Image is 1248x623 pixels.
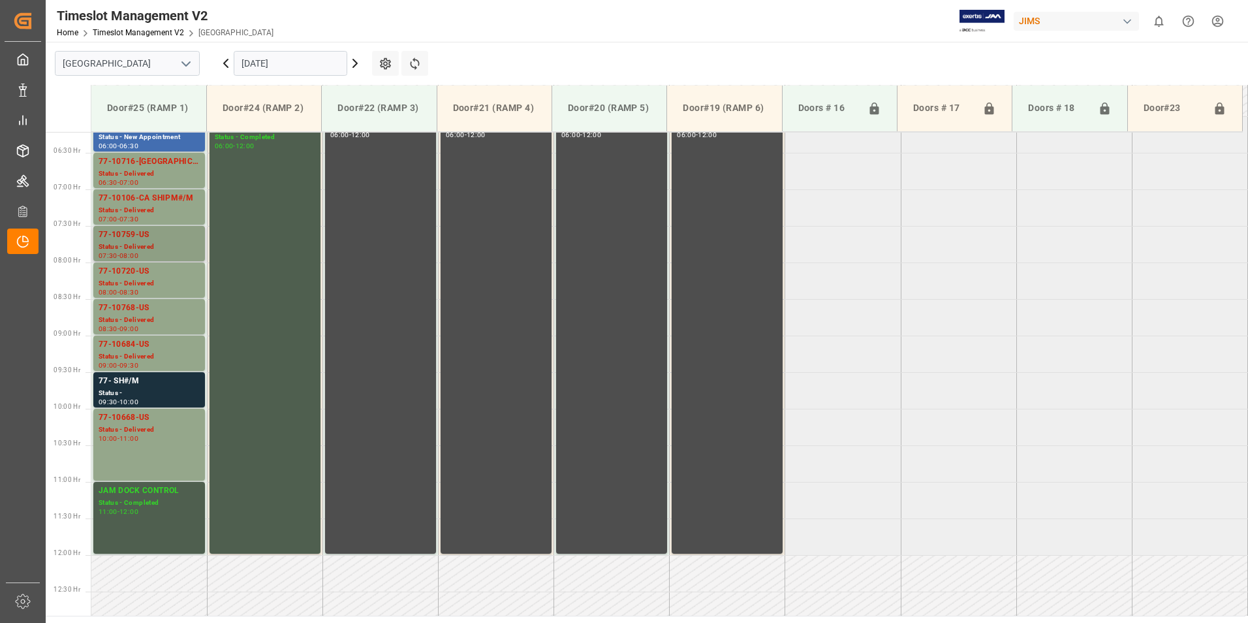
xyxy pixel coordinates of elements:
div: - [117,436,119,441]
a: Home [57,28,78,37]
div: Status - Completed [99,498,200,509]
div: Status - Delivered [99,242,200,253]
div: JAM DOCK CONTROL [99,485,200,498]
div: 06:00 [446,132,465,138]
button: Help Center [1174,7,1203,36]
div: 06:00 [561,132,580,138]
span: 11:30 Hr [54,513,80,520]
div: Status - Delivered [99,278,200,289]
div: 12:00 [698,132,717,138]
span: 08:00 Hr [54,257,80,264]
div: Status - Delivered [99,168,200,180]
div: 77-10668-US [99,411,200,424]
div: 11:00 [119,436,138,441]
div: Status - Completed [215,132,315,143]
div: 77-10720-US [99,265,200,278]
span: 10:00 Hr [54,403,80,410]
div: Doors # 16 [793,96,862,121]
div: 10:00 [99,436,117,441]
div: 12:00 [119,509,138,515]
div: - [349,132,351,138]
div: - [117,180,119,185]
button: open menu [176,54,195,74]
div: Door#25 (RAMP 1) [102,96,196,120]
button: show 0 new notifications [1144,7,1174,36]
div: 77-10684-US [99,338,200,351]
div: 12:00 [351,132,370,138]
div: 08:00 [119,253,138,259]
span: 10:30 Hr [54,439,80,447]
div: 07:00 [99,216,117,222]
div: 06:00 [215,143,234,149]
span: 08:30 Hr [54,293,80,300]
div: - [117,216,119,222]
div: Door#24 (RAMP 2) [217,96,311,120]
div: Door#19 (RAMP 6) [678,96,771,120]
div: 06:30 [99,180,117,185]
span: 07:30 Hr [54,220,80,227]
div: Door#22 (RAMP 3) [332,96,426,120]
div: 06:00 [99,143,117,149]
span: 09:00 Hr [54,330,80,337]
div: Doors # 18 [1023,96,1092,121]
div: Status - Delivered [99,351,200,362]
a: Timeslot Management V2 [93,28,184,37]
div: Status - New Appointment [99,132,200,143]
div: 77- SH#/M [99,375,200,388]
span: 12:00 Hr [54,549,80,556]
div: - [117,399,119,405]
div: - [233,143,235,149]
button: JIMS [1014,8,1144,33]
div: 11:00 [99,509,117,515]
div: 06:00 [677,132,696,138]
div: Timeslot Management V2 [57,6,273,25]
span: 06:30 Hr [54,147,80,154]
div: 12:00 [582,132,601,138]
div: 77-10716-[GEOGRAPHIC_DATA] [99,155,200,168]
span: 07:00 Hr [54,184,80,191]
div: - [117,509,119,515]
div: 07:00 [119,180,138,185]
div: 06:00 [330,132,349,138]
div: 07:30 [119,216,138,222]
span: 11:00 Hr [54,476,80,483]
div: - [696,132,698,138]
div: Door#23 [1138,96,1208,121]
div: - [117,143,119,149]
div: - [117,326,119,332]
div: Door#20 (RAMP 5) [563,96,656,120]
div: 77-10768-US [99,302,200,315]
img: Exertis%20JAM%20-%20Email%20Logo.jpg_1722504956.jpg [959,10,1005,33]
div: - [117,253,119,259]
div: - [117,289,119,295]
div: 07:30 [99,253,117,259]
div: 77-10759-US [99,229,200,242]
div: Status - Delivered [99,424,200,436]
span: 12:30 Hr [54,586,80,593]
div: 08:30 [119,289,138,295]
div: Status - [99,388,200,399]
span: 09:30 Hr [54,366,80,374]
input: Type to search/select [55,51,200,76]
div: 09:00 [99,362,117,368]
input: DD.MM.YYYY [234,51,347,76]
div: 77-10106-CA SHIPM#/M [99,192,200,205]
div: 06:30 [119,143,138,149]
div: 08:30 [99,326,117,332]
div: 12:00 [236,143,255,149]
div: 12:00 [467,132,486,138]
div: - [580,132,582,138]
div: 09:30 [119,362,138,368]
div: Door#21 (RAMP 4) [448,96,541,120]
div: JIMS [1014,12,1139,31]
div: 10:00 [119,399,138,405]
div: 09:00 [119,326,138,332]
div: - [465,132,467,138]
div: 09:30 [99,399,117,405]
div: - [117,362,119,368]
div: Status - Delivered [99,205,200,216]
div: 08:00 [99,289,117,295]
div: Doors # 17 [908,96,977,121]
div: Status - Delivered [99,315,200,326]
